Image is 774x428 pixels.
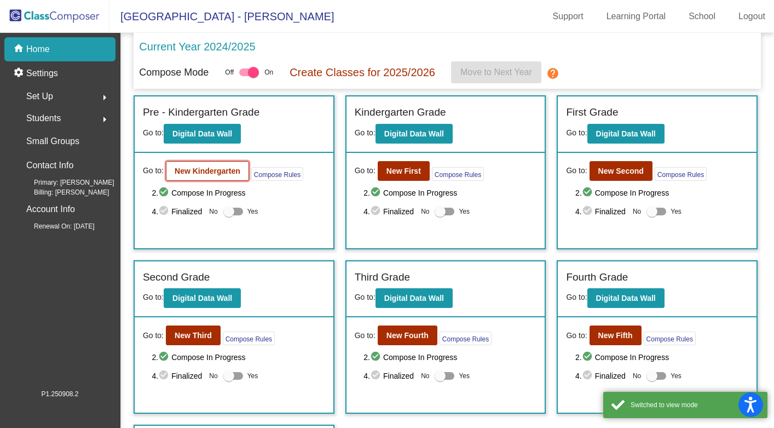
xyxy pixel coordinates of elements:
span: 4. Finalized [363,369,415,383]
span: Set Up [26,89,53,104]
button: New Second [590,161,652,181]
button: Compose Rules [644,332,696,345]
b: New First [386,167,421,175]
button: New Fourth [378,326,437,345]
label: Fourth Grade [566,270,628,286]
label: Pre - Kindergarten Grade [143,105,259,121]
span: Go to: [143,293,164,301]
span: Go to: [566,330,587,341]
mat-icon: check_circle [158,351,171,364]
b: New Kindergarten [175,167,240,175]
mat-icon: check_circle [370,205,383,218]
span: 4. Finalized [575,205,627,218]
button: Compose Rules [655,167,707,181]
b: Digital Data Wall [596,129,656,138]
span: Yes [671,369,681,383]
button: New Kindergarten [166,161,249,181]
span: 4. Finalized [152,205,204,218]
p: Contact Info [26,158,73,173]
span: Yes [247,369,258,383]
span: Off [225,67,234,77]
mat-icon: settings [13,67,26,80]
button: New Fifth [590,326,642,345]
span: 2. Compose In Progress [152,186,325,199]
mat-icon: check_circle [370,369,383,383]
mat-icon: check_circle [582,351,595,364]
span: 2. Compose In Progress [575,186,748,199]
mat-icon: arrow_right [98,91,111,104]
span: Go to: [355,330,376,341]
b: Digital Data Wall [384,129,444,138]
span: Yes [247,205,258,218]
span: No [633,207,641,216]
label: Second Grade [143,270,210,286]
span: Move to Next Year [461,67,533,77]
span: Go to: [566,165,587,176]
span: No [209,371,217,381]
span: Go to: [355,165,376,176]
mat-icon: help [546,67,559,80]
span: Primary: [PERSON_NAME] [16,178,114,187]
button: Digital Data Wall [164,288,241,308]
span: 2. Compose In Progress [363,186,536,199]
span: No [421,207,429,216]
mat-icon: home [13,43,26,56]
label: Third Grade [355,270,410,286]
button: Move to Next Year [451,61,541,83]
b: New Second [598,167,644,175]
mat-icon: check_circle [158,205,171,218]
b: Digital Data Wall [172,294,232,303]
a: Support [544,8,592,25]
span: Go to: [355,128,376,137]
p: Account Info [26,202,75,217]
button: Compose Rules [251,167,303,181]
span: Yes [459,205,470,218]
p: Settings [26,67,58,80]
b: New Fourth [386,331,429,340]
label: Kindergarten Grade [355,105,446,121]
b: New Fifth [598,331,633,340]
span: 4. Finalized [363,205,415,218]
span: [GEOGRAPHIC_DATA] - [PERSON_NAME] [109,8,334,25]
span: 4. Finalized [575,369,627,383]
span: 2. Compose In Progress [575,351,748,364]
p: Current Year 2024/2025 [139,38,255,55]
button: Digital Data Wall [587,124,665,144]
button: Digital Data Wall [376,288,453,308]
span: No [209,207,217,216]
mat-icon: check_circle [158,369,171,383]
span: Students [26,111,61,126]
mat-icon: check_circle [582,205,595,218]
label: First Grade [566,105,618,121]
span: 2. Compose In Progress [363,351,536,364]
span: Go to: [566,293,587,301]
b: New Third [175,331,212,340]
span: Go to: [143,330,164,341]
mat-icon: check_circle [582,186,595,199]
mat-icon: check_circle [370,186,383,199]
span: No [421,371,429,381]
button: Compose Rules [432,167,484,181]
button: Digital Data Wall [376,124,453,144]
span: 2. Compose In Progress [152,351,325,364]
mat-icon: check_circle [158,186,171,199]
mat-icon: check_circle [582,369,595,383]
button: New Third [166,326,221,345]
span: 4. Finalized [152,369,204,383]
button: Compose Rules [223,332,275,345]
span: Go to: [143,128,164,137]
p: Create Classes for 2025/2026 [290,64,435,81]
a: Learning Portal [598,8,675,25]
button: Digital Data Wall [587,288,665,308]
div: Switched to view mode [631,400,759,410]
b: Digital Data Wall [596,294,656,303]
span: Yes [671,205,681,218]
p: Home [26,43,50,56]
span: Yes [459,369,470,383]
span: Renewal On: [DATE] [16,221,94,231]
button: Digital Data Wall [164,124,241,144]
span: Go to: [566,128,587,137]
span: Go to: [143,165,164,176]
b: Digital Data Wall [384,294,444,303]
mat-icon: arrow_right [98,113,111,126]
